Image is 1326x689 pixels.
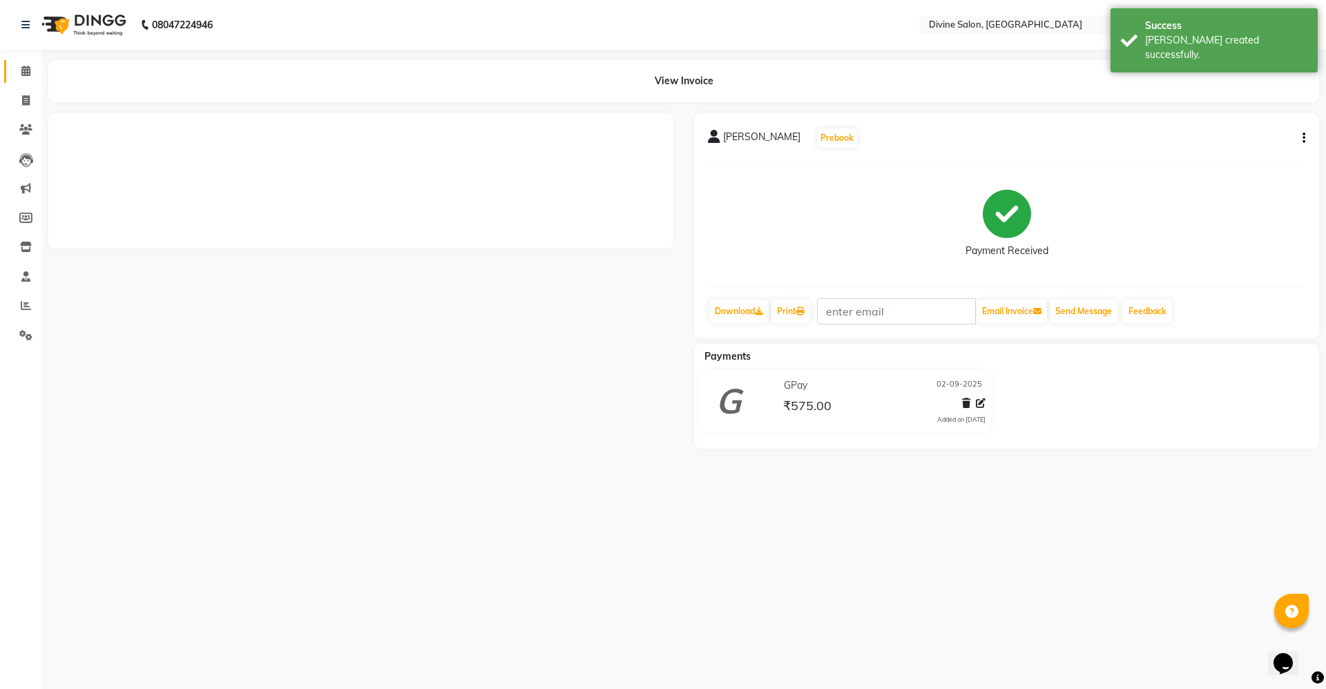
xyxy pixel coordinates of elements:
a: Print [771,300,810,323]
input: enter email [817,298,976,324]
span: [PERSON_NAME] [723,130,800,149]
span: ₹575.00 [783,398,832,417]
a: Download [709,300,769,323]
div: Bill created successfully. [1145,33,1307,62]
button: Email Invoice [977,300,1047,323]
span: 02-09-2025 [936,378,982,393]
button: Send Message [1050,300,1117,323]
b: 08047224946 [152,6,213,44]
div: Added on [DATE] [937,415,986,425]
span: GPay [784,378,807,393]
span: Payments [704,350,751,362]
div: View Invoice [48,60,1319,102]
iframe: chat widget [1268,634,1312,675]
img: logo [35,6,130,44]
button: Prebook [817,128,857,148]
div: Success [1145,19,1307,33]
a: Feedback [1123,300,1172,323]
div: Payment Received [965,244,1048,258]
